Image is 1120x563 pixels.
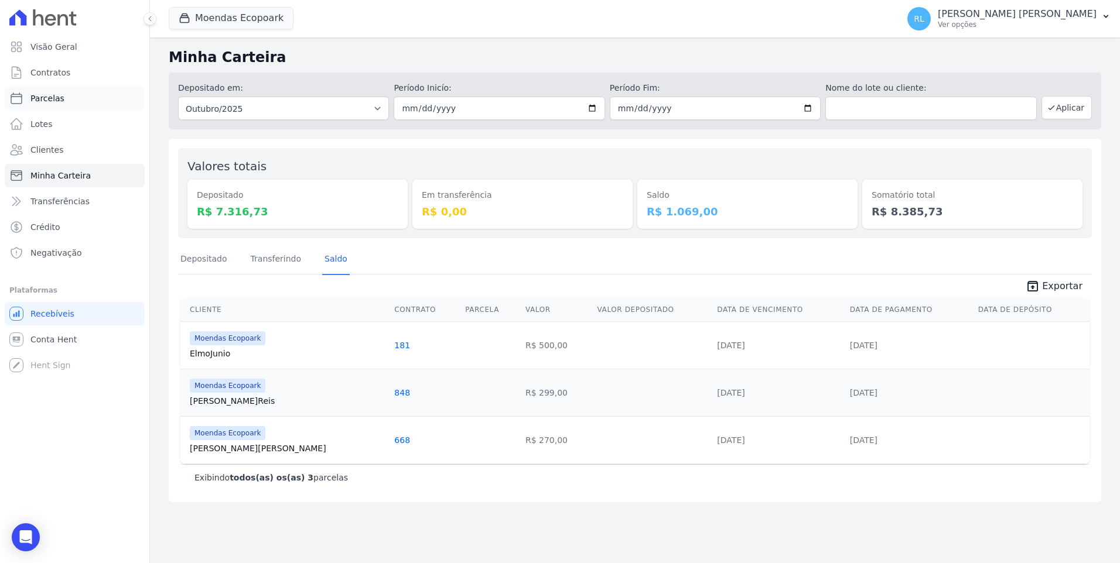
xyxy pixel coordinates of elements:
[610,82,821,94] label: Período Fim:
[190,442,385,454] a: [PERSON_NAME][PERSON_NAME]
[845,298,974,322] th: Data de Pagamento
[180,298,390,322] th: Cliente
[712,298,845,322] th: Data de Vencimento
[30,195,90,207] span: Transferências
[647,189,848,201] dt: Saldo
[5,35,145,59] a: Visão Geral
[5,241,145,265] a: Negativação
[394,388,410,397] a: 848
[30,92,64,104] span: Parcelas
[5,61,145,84] a: Contratos
[5,215,145,239] a: Crédito
[187,159,267,173] label: Valores totais
[521,369,593,416] td: R$ 299,00
[938,20,1097,29] p: Ver opções
[521,416,593,464] td: R$ 270,00
[190,395,385,407] a: [PERSON_NAME]Reis
[230,473,313,482] b: todos(as) os(as) 3
[394,341,410,350] a: 181
[30,67,70,78] span: Contratos
[974,298,1090,322] th: Data de Depósito
[938,8,1097,20] p: [PERSON_NAME] [PERSON_NAME]
[1016,279,1092,296] a: unarchive Exportar
[850,388,877,397] a: [DATE]
[717,341,745,350] a: [DATE]
[30,247,82,259] span: Negativação
[717,435,745,445] a: [DATE]
[422,204,623,219] dd: R$ 0,00
[30,118,53,130] span: Lotes
[390,298,460,322] th: Contrato
[190,426,265,440] span: Moendas Ecopoark
[30,308,74,320] span: Recebíveis
[593,298,713,322] th: Valor Depositado
[169,7,293,29] button: Moendas Ecopoark
[717,388,745,397] a: [DATE]
[850,341,877,350] a: [DATE]
[12,523,40,551] div: Open Intercom Messenger
[197,189,398,201] dt: Depositado
[30,41,77,53] span: Visão Geral
[394,82,605,94] label: Período Inicío:
[1042,279,1083,293] span: Exportar
[178,245,230,275] a: Depositado
[197,204,398,219] dd: R$ 7.316,73
[914,15,924,23] span: RL
[1042,96,1092,119] button: Aplicar
[190,348,385,359] a: ElmoJunio
[190,331,265,345] span: Moendas Ecopoark
[460,298,521,322] th: Parcela
[5,328,145,351] a: Conta Hent
[5,87,145,110] a: Parcelas
[647,204,848,219] dd: R$ 1.069,00
[5,112,145,136] a: Lotes
[898,2,1120,35] button: RL [PERSON_NAME] [PERSON_NAME] Ver opções
[5,302,145,325] a: Recebíveis
[825,82,1036,94] label: Nome do lote ou cliente:
[9,283,140,297] div: Plataformas
[5,190,145,213] a: Transferências
[30,221,60,233] span: Crédito
[5,138,145,162] a: Clientes
[322,245,350,275] a: Saldo
[394,435,410,445] a: 668
[30,334,77,345] span: Conta Hent
[5,164,145,187] a: Minha Carteira
[30,170,91,181] span: Minha Carteira
[872,189,1073,201] dt: Somatório total
[194,472,348,483] p: Exibindo parcelas
[248,245,304,275] a: Transferindo
[30,144,63,156] span: Clientes
[1026,279,1040,293] i: unarchive
[521,298,593,322] th: Valor
[178,83,243,92] label: Depositado em:
[169,47,1101,68] h2: Minha Carteira
[872,204,1073,219] dd: R$ 8.385,73
[521,321,593,369] td: R$ 500,00
[422,189,623,201] dt: Em transferência
[190,379,265,393] span: Moendas Ecopoark
[850,435,877,445] a: [DATE]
